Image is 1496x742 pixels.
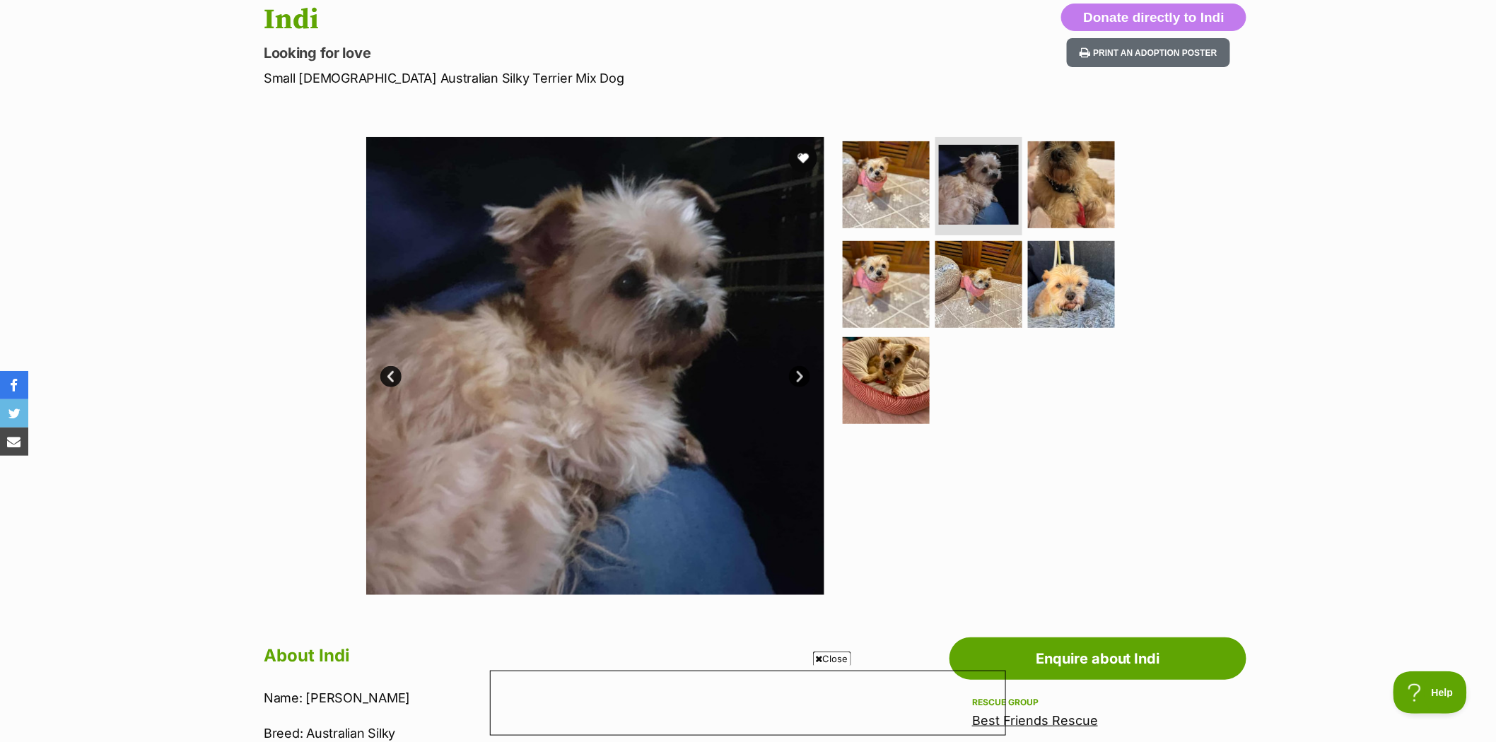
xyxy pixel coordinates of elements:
img: Photo of Indi [843,141,930,228]
a: Best Friends Rescue [972,713,1098,728]
img: Photo of Indi [1028,241,1115,328]
img: Photo of Indi [843,241,930,328]
p: Name: [PERSON_NAME] [264,688,848,707]
img: Photo of Indi [843,337,930,424]
img: Photo of Indi [935,241,1022,328]
p: Small [DEMOGRAPHIC_DATA] Australian Silky Terrier Mix Dog [264,69,862,88]
img: Photo of Indi [824,137,1282,595]
img: Photo of Indi [1028,141,1115,228]
iframe: Help Scout Beacon - Open [1393,671,1468,714]
button: favourite [789,144,817,172]
img: Photo of Indi [939,145,1019,225]
button: Print an adoption poster [1067,38,1229,67]
h1: Indi [264,4,862,36]
h2: About Indi [264,640,848,671]
img: Photo of Indi [366,137,824,595]
div: Rescue group [972,697,1224,708]
span: Close [813,652,851,666]
p: Looking for love [264,43,862,63]
a: Enquire about Indi [949,637,1246,680]
a: Next [789,366,810,387]
button: Donate directly to Indi [1061,4,1246,32]
a: Prev [380,366,402,387]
